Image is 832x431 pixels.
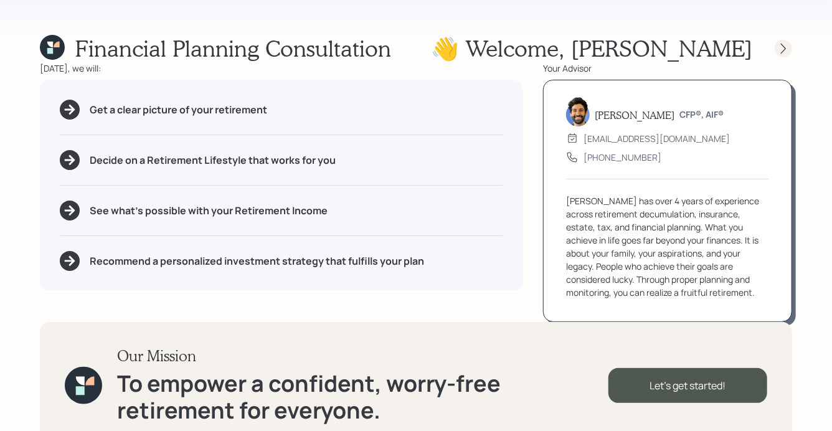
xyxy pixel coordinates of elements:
img: eric-schwartz-headshot.png [566,97,590,126]
div: [PERSON_NAME] has over 4 years of experience across retirement decumulation, insurance, estate, t... [566,194,769,299]
h5: Get a clear picture of your retirement [90,104,267,116]
div: [PHONE_NUMBER] [584,151,661,164]
div: [EMAIL_ADDRESS][DOMAIN_NAME] [584,132,730,145]
h3: Our Mission [117,347,608,365]
h5: [PERSON_NAME] [595,109,674,121]
h1: Financial Planning Consultation [75,35,391,62]
div: Let's get started! [608,368,767,403]
h5: Decide on a Retirement Lifestyle that works for you [90,154,336,166]
div: Your Advisor [543,62,792,75]
h6: CFP®, AIF® [679,110,724,120]
h5: See what's possible with your Retirement Income [90,205,328,217]
h1: To empower a confident, worry-free retirement for everyone. [117,370,608,424]
h5: Recommend a personalized investment strategy that fulfills your plan [90,255,424,267]
h1: 👋 Welcome , [PERSON_NAME] [431,35,752,62]
div: [DATE], we will: [40,62,523,75]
